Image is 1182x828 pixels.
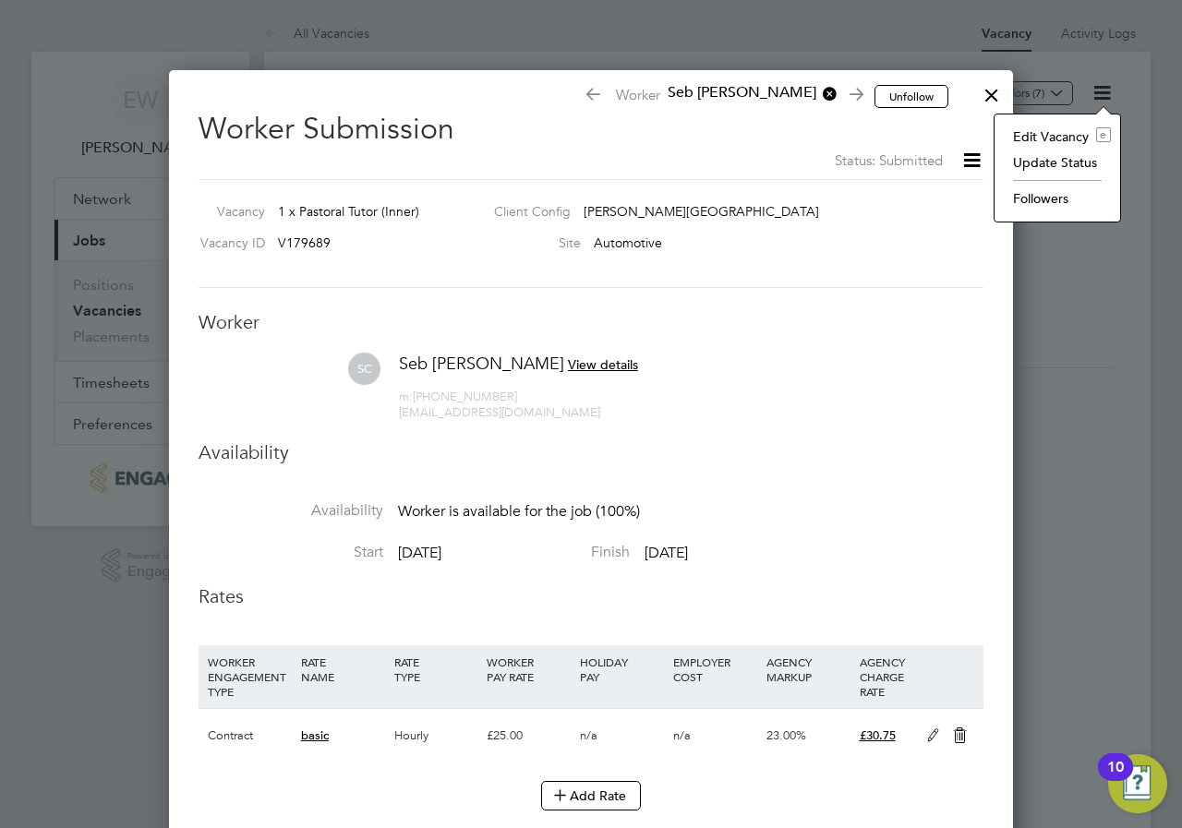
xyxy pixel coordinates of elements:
span: £30.75 [860,727,896,743]
span: Seb [PERSON_NAME] [660,83,838,103]
div: WORKER ENGAGEMENT TYPE [203,645,296,708]
span: SC [348,353,380,385]
span: basic [301,727,329,743]
span: m: [399,389,413,404]
span: [PERSON_NAME][GEOGRAPHIC_DATA] [584,203,819,220]
div: RATE TYPE [390,645,483,693]
span: Worker [584,83,861,109]
label: Finish [445,543,630,562]
div: EMPLOYER COST [669,645,762,693]
span: Automotive [594,234,662,251]
div: HOLIDAY PAY [575,645,669,693]
label: Client Config [479,203,571,220]
span: Worker is available for the job (100%) [398,502,640,521]
div: Hourly [390,709,483,762]
span: Seb [PERSON_NAME] [399,353,564,374]
div: Contract [203,709,296,762]
i: e [1096,127,1111,142]
button: Unfollow [874,85,948,109]
label: Start [199,543,383,562]
li: Followers [1004,186,1111,211]
span: View details [568,356,638,373]
h2: Worker Submission [199,96,983,172]
span: 1 x Pastoral Tutor (Inner) [278,203,419,220]
span: [PHONE_NUMBER] [399,389,517,404]
h3: Worker [199,310,983,334]
span: n/a [580,727,597,743]
li: Edit Vacancy [1004,124,1111,150]
div: 10 [1107,767,1124,791]
label: Site [479,234,581,251]
label: Vacancy ID [191,234,265,251]
button: Add Rate [541,781,641,810]
span: Status: Submitted [835,151,943,169]
span: n/a [673,727,691,743]
label: Vacancy [191,203,265,220]
h3: Availability [199,440,983,464]
div: £25.00 [482,709,575,762]
button: Open Resource Center, 10 new notifications [1108,754,1167,813]
span: V179689 [278,234,331,251]
div: WORKER PAY RATE [482,645,575,693]
h3: Rates [199,584,983,608]
label: Availability [199,501,383,521]
span: 23.00% [766,727,806,743]
span: [EMAIL_ADDRESS][DOMAIN_NAME] [399,404,600,420]
div: AGENCY MARKUP [762,645,855,693]
div: RATE NAME [296,645,390,693]
span: [DATE] [398,544,441,562]
li: Update Status [1004,150,1111,175]
div: AGENCY CHARGE RATE [855,645,917,708]
span: [DATE] [645,544,688,562]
